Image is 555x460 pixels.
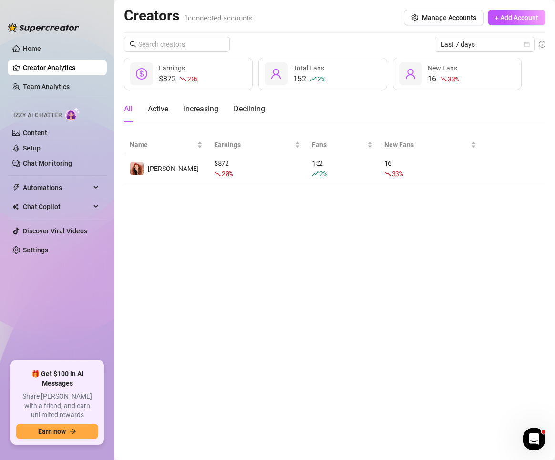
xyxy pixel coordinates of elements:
a: Discover Viral Videos [23,227,87,235]
div: $ 872 [214,158,300,179]
span: + Add Account [495,14,538,21]
div: Increasing [184,103,218,115]
span: 2 % [318,74,325,83]
img: Chat Copilot [12,203,19,210]
span: New Fans [428,64,457,72]
div: All [124,103,133,115]
button: Earn nowarrow-right [16,424,98,439]
span: calendar [524,41,530,47]
span: Automations [23,180,91,195]
a: Creator Analytics [23,60,99,75]
span: Earnings [159,64,185,72]
th: Name [124,136,208,154]
a: Home [23,45,41,52]
a: Setup [23,144,41,152]
span: Chat Copilot [23,199,91,214]
span: Name [130,140,195,150]
span: 20 % [187,74,198,83]
img: logo-BBDzfeDw.svg [8,23,79,32]
span: 33 % [392,169,403,178]
span: fall [214,170,221,177]
span: 1 connected accounts [184,14,253,22]
div: 16 [428,73,459,85]
span: Earn now [38,428,66,435]
span: rise [310,76,317,82]
span: rise [312,170,319,177]
a: Content [23,129,47,137]
h2: Creators [124,7,253,25]
span: arrow-right [70,428,76,435]
th: New Fans [379,136,483,154]
span: info-circle [539,41,545,48]
th: Earnings [208,136,306,154]
span: 2 % [319,169,327,178]
button: Manage Accounts [404,10,484,25]
div: Active [148,103,168,115]
a: Chat Monitoring [23,160,72,167]
div: 152 [312,158,373,179]
span: search [130,41,136,48]
span: fall [384,170,391,177]
a: Settings [23,246,48,254]
div: $872 [159,73,198,85]
span: Manage Accounts [422,14,476,21]
span: Total Fans [293,64,324,72]
span: [PERSON_NAME] [148,165,199,172]
span: fall [180,76,186,82]
span: New Fans [384,140,469,150]
div: Declining [234,103,265,115]
span: Fans [312,140,365,150]
span: Izzy AI Chatter [13,111,62,120]
span: user [405,68,416,80]
span: Share [PERSON_NAME] with a friend, and earn unlimited rewards [16,392,98,420]
span: thunderbolt [12,184,20,191]
span: user [270,68,282,80]
span: Earnings [214,140,293,150]
div: 152 [293,73,325,85]
iframe: Intercom live chat [523,428,545,450]
input: Search creators [138,39,216,50]
a: Team Analytics [23,83,70,90]
span: 🎁 Get $100 in AI Messages [16,370,98,388]
span: fall [440,76,447,82]
span: 33 % [448,74,459,83]
span: dollar-circle [136,68,147,80]
img: Audrey [130,162,144,175]
span: Last 7 days [441,37,529,51]
th: Fans [306,136,379,154]
div: 16 [384,158,477,179]
button: + Add Account [488,10,545,25]
span: setting [411,14,418,21]
span: 20 % [222,169,233,178]
img: AI Chatter [65,107,80,121]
